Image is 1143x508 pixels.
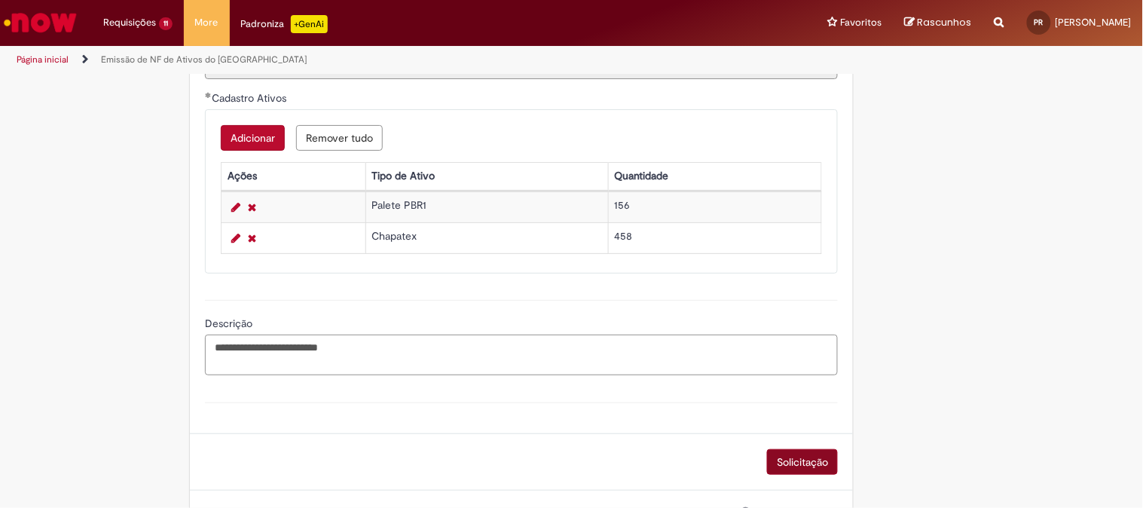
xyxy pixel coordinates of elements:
[228,198,244,216] a: Editar Linha 1
[212,91,289,105] span: Cadastro Ativos
[221,125,285,151] button: Adicionar uma linha para Cadastro Ativos
[222,162,365,190] th: Ações
[767,449,838,475] button: Solicitação
[244,198,260,216] a: Remover linha 1
[159,17,173,30] span: 11
[608,222,822,253] td: 458
[1056,16,1132,29] span: [PERSON_NAME]
[103,15,156,30] span: Requisições
[365,222,608,253] td: Chapatex
[17,54,69,66] a: Página inicial
[291,15,328,33] p: +GenAi
[296,125,383,151] button: Remover todas as linhas de Cadastro Ativos
[101,54,307,66] a: Emissão de NF de Ativos do [GEOGRAPHIC_DATA]
[205,317,255,330] span: Descrição
[841,15,882,30] span: Favoritos
[205,92,212,98] span: Obrigatório Preenchido
[11,46,750,74] ul: Trilhas de página
[2,8,79,38] img: ServiceNow
[608,162,822,190] th: Quantidade
[205,335,838,375] textarea: Descrição
[244,229,260,247] a: Remover linha 2
[241,15,328,33] div: Padroniza
[365,162,608,190] th: Tipo de Ativo
[905,16,972,30] a: Rascunhos
[1035,17,1044,27] span: PR
[608,191,822,222] td: 156
[365,191,608,222] td: Palete PBR1
[228,229,244,247] a: Editar Linha 2
[195,15,219,30] span: More
[918,15,972,29] span: Rascunhos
